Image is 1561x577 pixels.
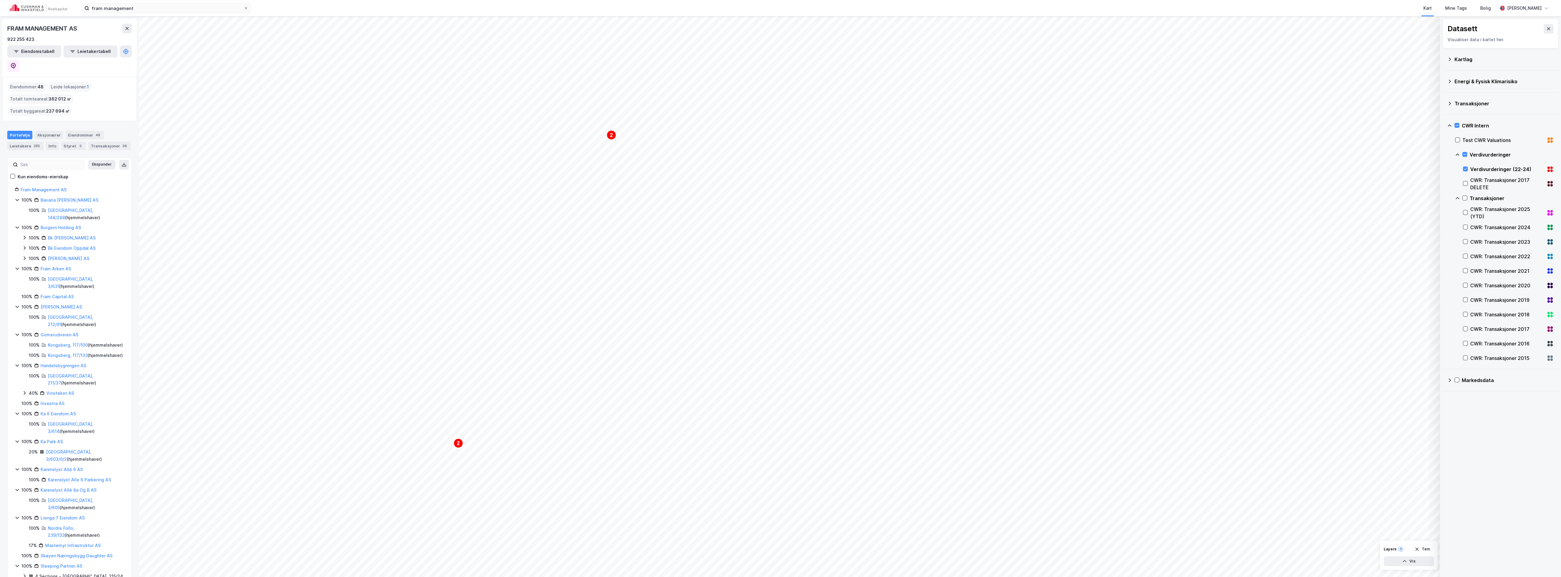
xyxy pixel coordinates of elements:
div: 100% [29,207,40,214]
a: Vinoteket AS [46,391,74,396]
div: CWR: Transaksjoner 2025 (YTD) [1470,206,1544,220]
iframe: Chat Widget [1531,548,1561,577]
div: Kartlag [1455,56,1554,63]
div: 100% [29,255,40,262]
div: 100% [21,514,32,522]
a: Bavaria [PERSON_NAME] AS [41,197,98,203]
div: 100% [29,352,40,359]
a: Mastemyr Infrastruktur AS [45,543,101,548]
div: Styret [61,142,86,150]
button: Ekspander [88,160,116,170]
div: Bolig [1480,5,1491,12]
span: 362 012 ㎡ [48,95,71,103]
div: 100% [21,196,32,204]
div: CWR: Transaksjoner 2017 DELETE [1470,176,1544,191]
div: CWR: Transaksjoner 2017 [1470,325,1544,333]
div: 100% [21,466,32,473]
div: 100% [21,224,32,231]
div: ( hjemmelshaver ) [48,352,123,359]
text: 2 [610,133,613,138]
a: [GEOGRAPHIC_DATA], 212/91 [48,315,93,327]
div: Test CWR Valuations [1462,137,1544,144]
button: Eiendomstabell [7,45,61,58]
a: [GEOGRAPHIC_DATA], 3/603/0/2 [46,449,91,462]
a: [PERSON_NAME] AS [48,256,89,261]
div: FRAM MANAGEMENT AS [7,24,78,33]
div: Visualiser data i kartet her. [1448,36,1553,43]
div: 40% [29,390,38,397]
div: 100% [21,562,32,570]
div: CWR: Transaksjoner 2023 [1470,238,1544,246]
a: Burgern Holding AS [41,225,81,230]
div: CWR: Transaksjoner 2019 [1470,296,1544,304]
div: Info [46,142,59,150]
a: Sleeping Partner AS [41,563,82,569]
div: 100% [29,525,40,532]
div: Layers [1384,547,1396,552]
div: 100% [21,438,32,445]
div: Eiendommer [66,131,104,139]
div: Aksjonærer [35,131,63,139]
a: [GEOGRAPHIC_DATA], 148/288 [48,208,93,220]
div: Datasett [1448,24,1478,34]
div: ( hjemmelshaver ) [48,275,124,290]
a: Gomsrudveien AS [41,332,78,337]
a: Karenslyst Alle 6 Parkering AS [48,477,111,482]
div: 100% [21,293,32,300]
input: Søk [18,160,84,169]
div: 100% [29,420,40,428]
div: 100% [29,275,40,283]
div: Verdivurderinger [1470,151,1554,158]
div: CWR: Transaksjoner 2021 [1470,267,1544,275]
a: Bk Eiendom Oppdal AS [48,246,96,251]
div: CWR: Transaksjoner 2016 [1470,340,1544,347]
a: Investra AS [41,401,64,406]
div: 922 255 423 [7,36,34,43]
div: Verdivurderinger (22-24) [1470,166,1544,173]
div: Kart [1423,5,1432,12]
a: Lienga 7 Eiendom AS [41,515,85,520]
div: Leide lokasjoner : [48,82,91,92]
text: 2 [457,441,460,446]
a: Nordre Follo, 239/133 [48,526,74,538]
div: 1 [1398,546,1404,552]
button: Leietakertabell [64,45,117,58]
div: Transaksjoner [1455,100,1554,107]
div: Transaksjoner [1470,195,1554,202]
a: [GEOGRAPHIC_DATA], 3/605 [48,498,93,510]
a: Skøyen Næringsbygg Daughter AS [41,553,113,558]
div: 100% [29,245,40,252]
div: 17% [29,542,37,549]
a: Karenslyst Allé 8a Og B AS [41,487,97,493]
span: 1 [87,83,89,91]
div: CWR: Transaksjoner 2020 [1470,282,1544,289]
div: Transaksjoner [88,142,131,150]
div: 100% [21,303,32,311]
div: ( hjemmelshaver ) [48,314,124,328]
div: 100% [29,234,40,242]
div: 100% [29,372,40,380]
a: Fram Management AS [21,187,67,192]
div: ( hjemmelshaver ) [48,525,124,539]
div: Kun eiendoms-eierskap [18,173,68,180]
div: Leietakere [7,142,44,150]
span: 237 694 ㎡ [46,107,70,115]
div: Totalt tomteareal : [8,94,74,104]
div: CWR: Transaksjoner 2015 [1470,354,1544,362]
div: 5 [77,143,83,149]
div: Eiendommer : [8,82,46,92]
div: Portefølje [7,131,32,139]
div: 100% [29,314,40,321]
div: ( hjemmelshaver ) [46,448,124,463]
div: Markedsdata [1462,377,1554,384]
div: ( hjemmelshaver ) [48,207,124,221]
a: Ka Park AS [41,439,63,444]
div: 100% [29,341,40,349]
div: Map marker [453,438,463,448]
div: 100% [21,362,32,369]
div: Kontrollprogram for chat [1531,548,1561,577]
a: Kongsberg, 117/100 [48,342,88,348]
div: CWR: Transaksjoner 2022 [1470,253,1544,260]
div: 48 [94,132,101,138]
button: Tøm [1411,544,1434,554]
